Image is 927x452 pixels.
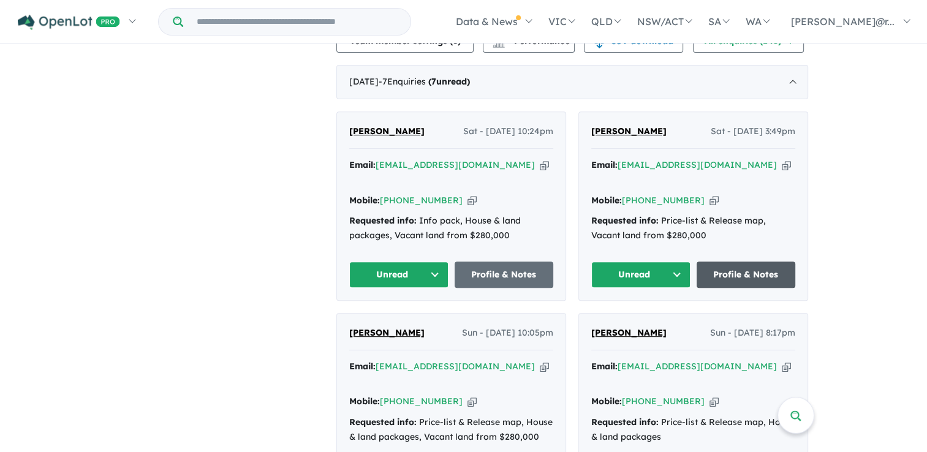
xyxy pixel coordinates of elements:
[186,9,408,35] input: Try estate name, suburb, builder or developer
[709,194,719,207] button: Copy
[711,124,795,139] span: Sat - [DATE] 3:49pm
[349,126,425,137] span: [PERSON_NAME]
[591,327,667,338] span: [PERSON_NAME]
[349,415,553,445] div: Price-list & Release map, House & land packages, Vacant land from $280,000
[467,395,477,408] button: Copy
[379,76,470,87] span: - 7 Enquir ies
[493,40,505,48] img: bar-chart.svg
[467,194,477,207] button: Copy
[462,326,553,341] span: Sun - [DATE] 10:05pm
[591,126,667,137] span: [PERSON_NAME]
[349,396,380,407] strong: Mobile:
[618,159,777,170] a: [EMAIL_ADDRESS][DOMAIN_NAME]
[376,361,535,372] a: [EMAIL_ADDRESS][DOMAIN_NAME]
[349,416,417,428] strong: Requested info:
[782,360,791,373] button: Copy
[349,262,448,288] button: Unread
[336,65,808,99] div: [DATE]
[710,326,795,341] span: Sun - [DATE] 8:17pm
[618,361,777,372] a: [EMAIL_ADDRESS][DOMAIN_NAME]
[349,124,425,139] a: [PERSON_NAME]
[697,262,796,288] a: Profile & Notes
[591,159,618,170] strong: Email:
[349,327,425,338] span: [PERSON_NAME]
[380,396,463,407] a: [PHONE_NUMBER]
[349,361,376,372] strong: Email:
[591,396,622,407] strong: Mobile:
[591,214,795,243] div: Price-list & Release map, Vacant land from $280,000
[376,159,535,170] a: [EMAIL_ADDRESS][DOMAIN_NAME]
[349,326,425,341] a: [PERSON_NAME]
[591,124,667,139] a: [PERSON_NAME]
[463,124,553,139] span: Sat - [DATE] 10:24pm
[591,361,618,372] strong: Email:
[349,159,376,170] strong: Email:
[709,395,719,408] button: Copy
[431,76,436,87] span: 7
[591,215,659,226] strong: Requested info:
[591,326,667,341] a: [PERSON_NAME]
[591,415,795,445] div: Price-list & Release map, House & land packages
[455,262,554,288] a: Profile & Notes
[540,159,549,171] button: Copy
[349,215,417,226] strong: Requested info:
[591,416,659,428] strong: Requested info:
[18,15,120,30] img: Openlot PRO Logo White
[622,195,705,206] a: [PHONE_NUMBER]
[591,195,622,206] strong: Mobile:
[622,396,705,407] a: [PHONE_NUMBER]
[540,360,549,373] button: Copy
[380,195,463,206] a: [PHONE_NUMBER]
[591,262,691,288] button: Unread
[782,159,791,171] button: Copy
[349,214,553,243] div: Info pack, House & land packages, Vacant land from $280,000
[428,76,470,87] strong: ( unread)
[791,15,895,28] span: [PERSON_NAME]@r...
[349,195,380,206] strong: Mobile:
